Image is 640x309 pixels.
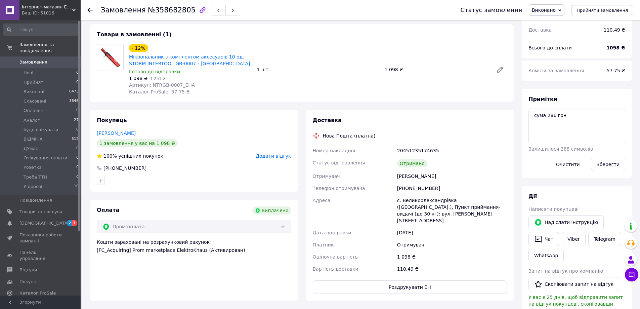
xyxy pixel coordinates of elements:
span: Відгуки [19,267,37,273]
span: Товари та послуги [19,209,62,215]
span: Покупці [19,279,38,285]
div: Ваш ID: 51016 [22,10,81,16]
span: Замовлення [19,59,47,65]
span: Замовлення та повідомлення [19,42,81,54]
span: Залишилося 288 символів [528,146,593,152]
span: 0 [76,70,79,76]
span: Номер накладної [313,148,355,153]
span: 0 [76,127,79,133]
span: буде очікувати [24,127,58,133]
span: Розетка [24,164,42,170]
span: Статус відправлення [313,160,365,165]
span: ВІДМІНА [24,136,43,142]
span: Покупець [97,117,127,123]
span: Замовлення [101,6,146,14]
span: Телефон отримувача [313,186,365,191]
div: Нова Пошта (платна) [321,132,377,139]
span: Дата відправки [313,230,351,235]
span: Готово до відправки [129,69,180,74]
span: Комісія за замовлення [528,68,584,73]
span: 1 251 ₴ [150,76,166,81]
div: 110.49 ₴ [600,23,629,37]
span: Панель управління [19,249,62,262]
div: Отримувач [396,239,508,251]
span: Аналог [24,117,40,123]
span: У дорозі [24,184,42,190]
button: Чат [528,232,559,246]
span: Виконано [532,7,556,13]
span: Артикул: NTRGB-0007_EHA [129,82,195,88]
div: [PHONE_NUMBER] [103,165,147,171]
span: Оціночна вартість [313,254,358,260]
button: Зберегти [591,158,625,171]
a: [PERSON_NAME] [97,130,136,136]
span: 512 [72,136,79,142]
button: Надіслати інструкцію [528,215,604,229]
span: Доставка [528,27,552,33]
div: успішних покупок [97,153,163,159]
span: Виконані [24,89,44,95]
div: [DATE] [396,227,508,239]
a: Мікропальник з комплектом аксесуарів 10 од. STORM INTERTOOL GB-0007 - [GEOGRAPHIC_DATA] [129,54,250,66]
span: ДУмає [24,146,38,152]
div: 1 шт. [254,65,382,74]
button: Очистити [550,158,586,171]
textarea: сума 286 грн [528,109,625,144]
span: 100% [103,153,117,159]
div: Повернутися назад [87,7,93,13]
span: Прийняти замовлення [577,8,628,13]
div: [PERSON_NAME] [396,170,508,182]
span: 1 098 ₴ [129,76,147,81]
span: Нові [24,70,33,76]
span: 27 [74,117,79,123]
img: Мікропальник з комплектом аксесуарів 10 од. STORM INTERTOOL GB-0007 - Україна [97,44,123,71]
span: Доставка [313,117,342,123]
span: Отримувач [313,173,340,179]
a: WhatsApp [528,249,564,262]
div: с. Великоолександрівка ([GEOGRAPHIC_DATA].), Пункт приймання-видачі (до 30 кг): вул. [PERSON_NAME... [396,194,508,227]
div: [FC_Acquiring] Prom marketplace ElektroKhaus (Активирован) [97,247,291,254]
div: Отримано [397,159,427,167]
div: Виплачено [252,206,291,215]
div: - 12% [129,44,148,52]
span: Оплачені [24,108,45,114]
span: №358682805 [148,6,196,14]
span: 10 [74,184,79,190]
span: 0 [76,146,79,152]
span: 0 [76,79,79,85]
span: Запит на відгук про компанію [528,268,603,274]
input: Пошук [3,24,79,36]
span: Скасовані [24,98,46,104]
div: 1 098 ₴ [396,251,508,263]
span: Повідомлення [19,197,52,203]
span: 0 [76,174,79,180]
span: Додати відгук [256,153,291,159]
span: Показники роботи компанії [19,232,62,244]
span: Товари в замовленні (1) [97,31,172,38]
span: 7 [72,220,77,226]
span: Прийняті [24,79,44,85]
span: Інтернет-магазин ЕлектроХаус [22,4,72,10]
span: Вартість доставки [313,266,358,272]
span: Оплата [97,207,119,213]
div: [PHONE_NUMBER] [396,182,508,194]
button: Скопіювати запит на відгук [528,277,619,291]
div: Статус замовлення [460,7,522,13]
span: Очікування оплати [24,155,67,161]
span: Адреса [313,198,331,203]
span: Написати покупцеві [528,206,579,212]
span: Платник [313,242,334,247]
span: 2 [67,220,72,226]
div: 110.49 ₴ [396,263,508,275]
b: 1098 ₴ [606,45,625,50]
a: Telegram [588,232,621,246]
span: Каталог ProSale [19,290,56,296]
div: 20451235174635 [396,145,508,157]
a: Viber [562,232,585,246]
span: 57.75 ₴ [607,68,625,73]
span: Каталог ProSale: 57.75 ₴ [129,89,190,94]
span: [DEMOGRAPHIC_DATA] [19,220,69,226]
span: Примітки [528,96,557,102]
span: 1 товар [528,15,547,21]
span: 8473 [69,89,79,95]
